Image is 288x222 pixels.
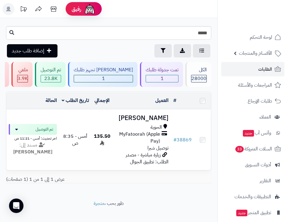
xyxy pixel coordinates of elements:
[17,66,28,73] div: ملغي
[126,151,169,165] span: زيارة مباشرة - مصدر الطلب: تطبيق الجوال
[221,126,284,140] a: وآتس آبجديد
[173,136,177,143] span: #
[173,136,192,143] a: #38869
[115,131,160,145] span: MyFatoorah (Apple Pay)
[221,62,284,76] a: الطلبات
[12,47,44,54] span: إضافة طلب جديد
[9,199,23,213] div: Open Intercom Messenger
[248,97,272,105] span: طلبات الإرجاع
[84,3,96,15] img: ai-face.png
[10,62,34,87] a: ملغي 3.9K
[94,200,104,207] a: متجرة
[115,115,169,122] h3: [PERSON_NAME]
[13,148,52,156] strong: [PERSON_NAME]
[184,62,212,87] a: الكل28000
[259,113,271,121] span: العملاء
[146,75,178,82] span: 1
[94,97,110,104] a: الإجمالي
[74,66,133,73] div: [PERSON_NAME] تجهيز طلبك
[34,62,67,87] a: تم التوصيل 23.8K
[234,193,271,201] span: التطبيقات والخدمات
[173,97,176,104] a: #
[191,75,206,82] span: 28000
[62,97,89,104] a: تاريخ الطلب
[236,208,271,217] span: تطبيق المتجر
[9,135,57,141] div: اخر تحديث: أمس - 11:21 ص
[41,75,61,82] span: 23.8K
[16,3,31,17] a: تحديثات المنصة
[155,97,169,104] a: العميل
[67,62,139,87] a: [PERSON_NAME] تجهيز طلبك 1
[74,75,133,82] span: 1
[236,210,247,216] span: جديد
[191,66,207,73] div: الكل
[7,44,57,57] a: إضافة طلب جديد
[250,33,272,42] span: لوحة التحكم
[260,177,271,185] span: التقارير
[139,62,184,87] a: تمت جدولة طلبك 1
[221,142,284,156] a: السلات المتروكة33
[45,97,57,104] a: الحالة
[221,190,284,204] a: التطبيقات والخدمات
[17,75,28,82] div: 3855
[235,146,244,153] span: 33
[221,30,284,45] a: لوحة التحكم
[221,110,284,124] a: العملاء
[245,161,271,169] span: أدوات التسويق
[63,133,87,147] span: أمس - 8:35 ص
[258,65,272,73] span: الطلبات
[147,144,169,152] span: توصيل شبرا
[221,205,284,220] a: تطبيق المتجرجديد
[72,5,81,13] span: رفيق
[221,94,284,108] a: طلبات الإرجاع
[235,145,272,153] span: السلات المتروكة
[36,126,53,132] span: تم التوصيل
[239,49,272,57] span: الأقسام والمنتجات
[17,75,28,82] span: 3.9K
[221,78,284,92] a: المراجعات والأسئلة
[221,174,284,188] a: التقارير
[238,81,272,89] span: المراجعات والأسئلة
[2,176,216,183] div: عرض 1 إلى 1 من 1 (1 صفحات)
[150,124,162,131] span: الحوية
[243,130,254,137] span: جديد
[146,66,178,73] div: تمت جدولة طلبك
[4,142,61,156] div: مسند إلى:
[94,133,110,147] span: 135.50
[221,158,284,172] a: أدوات التسويق
[242,129,271,137] span: وآتس آب
[41,66,61,73] div: تم التوصيل
[41,75,61,82] div: 23768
